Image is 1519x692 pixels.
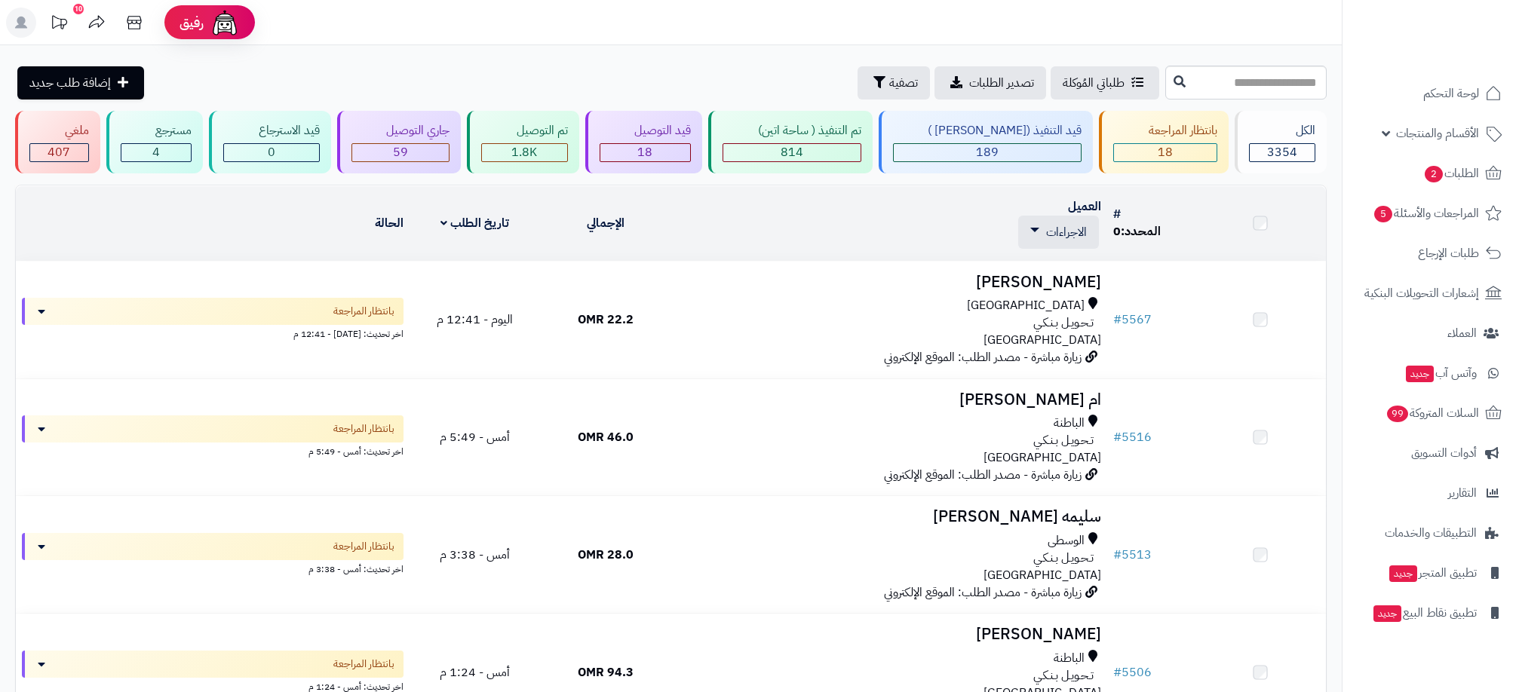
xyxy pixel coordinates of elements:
span: # [1113,546,1122,564]
span: طلباتي المُوكلة [1063,74,1125,92]
div: الكل [1249,122,1316,139]
span: الطلبات [1423,163,1479,184]
a: أدوات التسويق [1352,435,1510,471]
a: #5506 [1113,663,1152,681]
img: ai-face.png [210,8,240,38]
span: الوسطى [1048,532,1085,550]
span: 22.2 OMR [578,311,634,329]
div: 1845 [482,144,567,161]
a: الإجمالي [587,214,624,232]
a: #5516 [1113,428,1152,446]
div: تم التوصيل [481,122,568,139]
span: بانتظار المراجعة [333,421,394,436]
span: جديد [1373,605,1401,622]
span: 18 [1158,143,1173,161]
span: تطبيق المتجر [1388,562,1477,583]
span: رفيق [180,14,204,32]
span: 1.8K [511,143,537,161]
a: تاريخ الطلب [440,214,509,232]
a: التقارير [1352,475,1510,511]
span: أمس - 3:38 م [440,546,510,564]
a: الطلبات2 [1352,155,1510,191]
span: تصفية [889,74,918,92]
a: السلات المتروكة99 [1352,395,1510,431]
a: لوحة التحكم [1352,75,1510,112]
a: قيد التوصيل 18 [582,111,706,173]
span: الباطنة [1054,650,1085,667]
span: جديد [1406,366,1434,382]
span: زيارة مباشرة - مصدر الطلب: الموقع الإلكتروني [884,348,1082,366]
span: تصدير الطلبات [969,74,1034,92]
span: 5 [1374,206,1392,222]
span: اليوم - 12:41 م [437,311,513,329]
button: تصفية [858,66,930,100]
h3: [PERSON_NAME] [677,274,1101,291]
div: قيد التوصيل [600,122,692,139]
div: المحدد: [1113,223,1189,240]
span: تطبيق نقاط البيع [1372,602,1477,623]
div: 407 [30,144,88,161]
div: 18 [600,144,691,161]
span: زيارة مباشرة - مصدر الطلب: الموقع الإلكتروني [884,583,1082,602]
a: وآتس آبجديد [1352,355,1510,391]
span: 2 [1425,166,1443,182]
span: بانتظار المراجعة [333,657,394,672]
a: طلبات الإرجاع [1352,235,1510,271]
h3: [PERSON_NAME] [677,626,1101,643]
a: #5567 [1113,311,1152,329]
span: [GEOGRAPHIC_DATA] [984,331,1101,349]
span: الأقسام والمنتجات [1396,123,1479,144]
span: التطبيقات والخدمات [1385,522,1477,543]
span: 18 [637,143,652,161]
div: بانتظار المراجعة [1113,122,1217,139]
span: 94.3 OMR [578,663,634,681]
span: طلبات الإرجاع [1418,243,1479,264]
span: 46.0 OMR [578,428,634,446]
span: الباطنة [1054,415,1085,432]
span: [GEOGRAPHIC_DATA] [984,566,1101,584]
a: تطبيق نقاط البيعجديد [1352,595,1510,631]
div: 0 [224,144,319,161]
div: قيد التنفيذ ([PERSON_NAME] ) [893,122,1082,139]
a: المراجعات والأسئلة5 [1352,195,1510,231]
div: 4 [121,144,192,161]
span: إضافة طلب جديد [29,74,111,92]
a: تم التنفيذ ( ساحة اتين) 814 [705,111,876,173]
span: [GEOGRAPHIC_DATA] [967,297,1085,314]
div: 814 [723,144,861,161]
div: 59 [352,144,450,161]
a: ملغي 407 [12,111,103,173]
div: 10 [73,4,84,14]
span: المراجعات والأسئلة [1373,203,1479,224]
span: العملاء [1447,323,1477,344]
a: تم التوصيل 1.8K [464,111,582,173]
div: جاري التوصيل [351,122,450,139]
span: التقارير [1448,482,1477,504]
span: لوحة التحكم [1423,83,1479,104]
span: أمس - 1:24 م [440,663,510,681]
span: السلات المتروكة [1386,403,1479,424]
span: أمس - 5:49 م [440,428,510,446]
span: # [1113,663,1122,681]
a: الاجراءات [1030,223,1087,241]
span: تـحـويـل بـنـكـي [1033,314,1094,332]
a: # [1113,205,1121,223]
span: [GEOGRAPHIC_DATA] [984,449,1101,467]
a: العميل [1068,197,1101,216]
span: بانتظار المراجعة [333,304,394,319]
span: 189 [976,143,999,161]
span: 99 [1387,406,1408,422]
span: تـحـويـل بـنـكـي [1033,432,1094,449]
a: بانتظار المراجعة 18 [1096,111,1232,173]
h3: سليمه [PERSON_NAME] [677,508,1101,525]
a: الحالة [375,214,404,232]
span: # [1113,311,1122,329]
a: تصدير الطلبات [934,66,1046,100]
span: 3354 [1267,143,1297,161]
span: 28.0 OMR [578,546,634,564]
div: 189 [894,144,1082,161]
div: اخر تحديث: [DATE] - 12:41 م [22,325,404,341]
span: جديد [1389,565,1417,582]
div: تم التنفيذ ( ساحة اتين) [723,122,861,139]
a: تحديثات المنصة [40,8,78,41]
